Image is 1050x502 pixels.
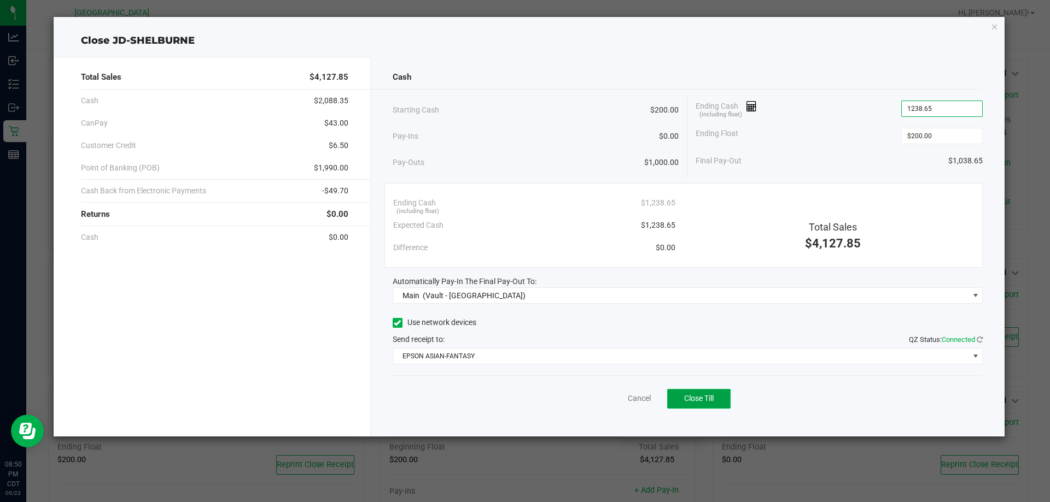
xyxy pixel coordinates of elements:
[684,394,714,403] span: Close Till
[322,185,348,197] span: -$49.70
[81,140,136,151] span: Customer Credit
[393,131,418,142] span: Pay-Ins
[393,197,436,209] span: Ending Cash
[641,197,675,209] span: $1,238.65
[81,203,348,226] div: Returns
[81,71,121,84] span: Total Sales
[805,237,861,250] span: $4,127.85
[423,291,526,300] span: (Vault - [GEOGRAPHIC_DATA])
[81,185,206,197] span: Cash Back from Electronic Payments
[314,95,348,107] span: $2,088.35
[310,71,348,84] span: $4,127.85
[644,157,679,168] span: $1,000.00
[54,33,1005,48] div: Close JD-SHELBURNE
[402,291,419,300] span: Main
[81,117,108,129] span: CanPay
[942,335,975,344] span: Connected
[81,95,98,107] span: Cash
[81,162,160,174] span: Point of Banking (POB)
[641,220,675,231] span: $1,238.65
[948,155,983,167] span: $1,038.65
[314,162,348,174] span: $1,990.00
[393,242,428,253] span: Difference
[329,140,348,151] span: $6.50
[393,104,439,116] span: Starting Cash
[656,242,675,253] span: $0.00
[81,232,98,243] span: Cash
[393,277,536,286] span: Automatically Pay-In The Final Pay-Out To:
[659,131,679,142] span: $0.00
[393,317,476,328] label: Use network devices
[11,415,44,447] iframe: Resource center
[329,232,348,243] span: $0.00
[909,335,983,344] span: QZ Status:
[650,104,679,116] span: $200.00
[393,71,411,84] span: Cash
[696,128,738,144] span: Ending Float
[326,208,348,221] span: $0.00
[696,155,742,167] span: Final Pay-Out
[393,157,424,168] span: Pay-Outs
[667,389,731,409] button: Close Till
[696,101,757,117] span: Ending Cash
[393,335,445,344] span: Send receipt to:
[396,207,439,216] span: (including float)
[393,220,444,231] span: Expected Cash
[699,110,742,120] span: (including float)
[324,117,348,129] span: $43.00
[628,393,651,404] a: Cancel
[393,349,969,364] span: EPSON ASIAN-FANTASY
[809,221,857,233] span: Total Sales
